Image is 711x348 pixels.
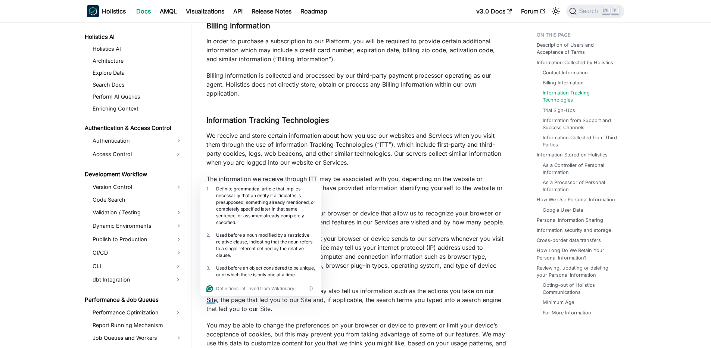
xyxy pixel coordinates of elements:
[90,247,185,259] a: CI/CD
[206,21,507,31] h3: Billing Information
[82,295,185,305] a: Performance & Job Queues
[90,91,185,102] a: Perform AI Queries
[90,148,171,160] a: Access Control
[90,181,185,193] a: Version Control
[543,134,617,148] a: Information Collected from Third Parties
[537,237,601,244] a: Cross-border data transfers
[171,307,185,319] button: Expand sidebar category 'Performance Optimization'
[543,282,617,296] a: Opting-out of Holistics Communications
[82,32,185,42] a: Holistics AI
[229,5,247,17] a: API
[206,174,507,201] p: The information we receive through ITT may be associated with you, depending on the website or Se...
[537,227,611,234] a: Information security and storage
[537,196,615,203] a: How We Use Personal Information
[206,37,507,63] p: In order to purchase a subscription to our Platform, you will be required to provide certain addi...
[543,79,584,86] a: Billing Information
[90,135,185,147] a: Authentication
[171,274,185,286] button: Expand sidebar category 'dbt Integration'
[566,4,624,18] button: Search (Ctrl+K)
[206,209,507,227] p: Cookies are identifiers we transfer to your browser or device that allow us to recognize your bro...
[247,5,296,17] a: Release Notes
[537,41,620,56] a: Description of Users and Acceptance of Terms
[543,162,617,176] a: As a Controller of Personal Information
[155,5,181,17] a: AMQL
[181,5,229,17] a: Visualizations
[90,195,185,205] a: Code Search
[171,148,185,160] button: Expand sidebar category 'Access Control'
[79,22,191,348] nav: Docs sidebar
[543,69,588,76] a: Contact Information
[206,116,507,125] h3: Information Tracking Technologies
[132,5,155,17] a: Docs
[537,264,620,279] a: Reviewing, updating or deleting your Personal Information
[537,59,613,66] a: Information Collected by Holistics
[206,71,507,98] p: Billing Information is collected and processed by our third-party payment processor operating as ...
[82,123,185,133] a: Authentication & Access Control
[206,286,507,313] p: When you visit our Site, your browser may also tell us information such as the actions you take o...
[90,233,185,245] a: Publish to Production
[296,5,332,17] a: Roadmap
[543,89,617,103] a: Information Tracking Technologies
[543,309,591,316] a: For More Information
[517,5,550,17] a: Forum
[102,7,126,16] b: Holistics
[206,234,507,279] p: For example, we receive information that your browser or device sends to our servers whenever you...
[90,274,171,286] a: dbt Integration
[543,299,574,306] a: Minimum Age
[87,5,99,17] img: Holistics
[171,260,185,272] button: Expand sidebar category 'CLI'
[577,8,602,15] span: Search
[90,68,185,78] a: Explore Data
[537,151,608,158] a: Information Stored on Holistics
[537,217,603,224] a: Personal Information Sharing
[543,107,575,114] a: Trial Sign-Ups
[82,169,185,180] a: Development Workflow
[90,320,185,330] a: Report Running Mechanism
[90,56,185,66] a: Architecture
[90,44,185,54] a: Holistics AI
[90,260,171,272] a: CLI
[611,7,619,14] kbd: K
[537,247,620,261] a: How Long Do We Retain Your Personal Information?
[472,5,517,17] a: v3.0 Docs
[90,220,185,232] a: Dynamic Environments
[543,206,583,214] a: Google User Data
[543,117,617,131] a: Information from Support and Success Channels
[90,332,185,344] a: Job Queues and Workers
[87,5,126,17] a: HolisticsHolistics
[206,131,507,167] p: We receive and store certain information about how you use our websites and Services when you vis...
[90,206,185,218] a: Validation / Testing
[90,103,185,114] a: Enriching Context
[90,80,185,90] a: Search Docs
[543,179,617,193] a: As a Processor of Personal Information
[550,5,562,17] button: Switch between dark and light mode (currently light mode)
[90,307,171,319] a: Performance Optimization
